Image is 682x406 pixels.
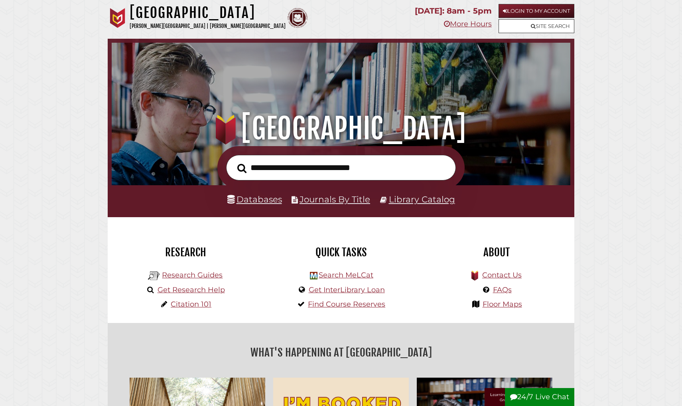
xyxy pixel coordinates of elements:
img: Hekman Library Logo [310,272,317,279]
a: Library Catalog [389,194,455,204]
h1: [GEOGRAPHIC_DATA] [130,4,286,22]
h2: Quick Tasks [269,246,413,259]
img: Hekman Library Logo [148,270,160,282]
a: Search MeLCat [319,271,373,279]
a: More Hours [444,20,492,28]
a: Journals By Title [300,194,370,204]
a: Login to My Account [499,4,574,18]
a: Get Research Help [158,285,225,294]
a: Site Search [499,19,574,33]
a: Get InterLibrary Loan [309,285,385,294]
a: Find Course Reserves [308,300,385,309]
img: Calvin University [108,8,128,28]
p: [DATE]: 8am - 5pm [415,4,492,18]
a: Databases [227,194,282,204]
a: FAQs [493,285,512,294]
h2: What's Happening at [GEOGRAPHIC_DATA] [114,343,568,362]
p: [PERSON_NAME][GEOGRAPHIC_DATA] | [PERSON_NAME][GEOGRAPHIC_DATA] [130,22,286,31]
i: Search [237,163,246,173]
a: Citation 101 [171,300,211,309]
a: Contact Us [482,271,522,279]
h2: Research [114,246,257,259]
button: Search [233,161,250,176]
h1: [GEOGRAPHIC_DATA] [122,111,560,146]
h2: About [425,246,568,259]
img: Calvin Theological Seminary [288,8,307,28]
a: Floor Maps [483,300,522,309]
a: Research Guides [162,271,223,279]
